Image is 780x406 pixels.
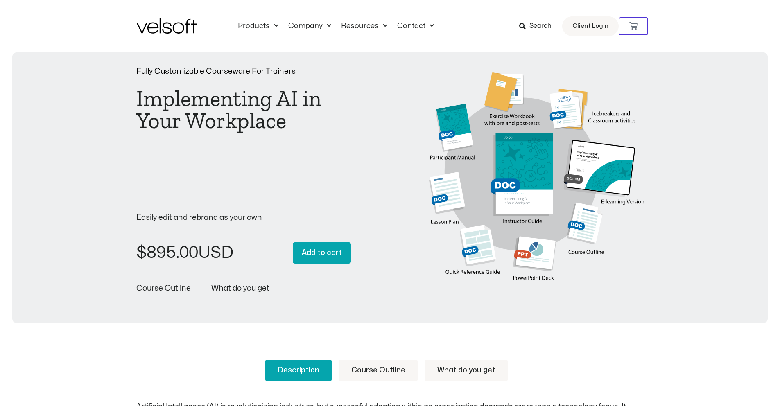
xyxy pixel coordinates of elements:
[265,360,332,381] a: Description
[136,245,147,261] span: $
[425,360,508,381] a: What do you get
[529,21,552,32] span: Search
[211,284,269,292] a: What do you get
[136,68,351,75] p: Fully Customizable Courseware For Trainers
[429,72,644,290] img: Second Product Image
[233,22,439,31] nav: Menu
[136,88,351,132] h1: Implementing AI in Your Workplace
[336,22,392,31] a: ResourcesMenu Toggle
[519,19,557,33] a: Search
[283,22,336,31] a: CompanyMenu Toggle
[572,21,608,32] span: Client Login
[562,16,619,36] a: Client Login
[136,284,191,292] a: Course Outline
[293,242,351,264] button: Add to cart
[136,245,198,261] bdi: 895.00
[392,22,439,31] a: ContactMenu Toggle
[136,18,197,34] img: Velsoft Training Materials
[339,360,418,381] a: Course Outline
[233,22,283,31] a: ProductsMenu Toggle
[136,214,351,221] p: Easily edit and rebrand as your own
